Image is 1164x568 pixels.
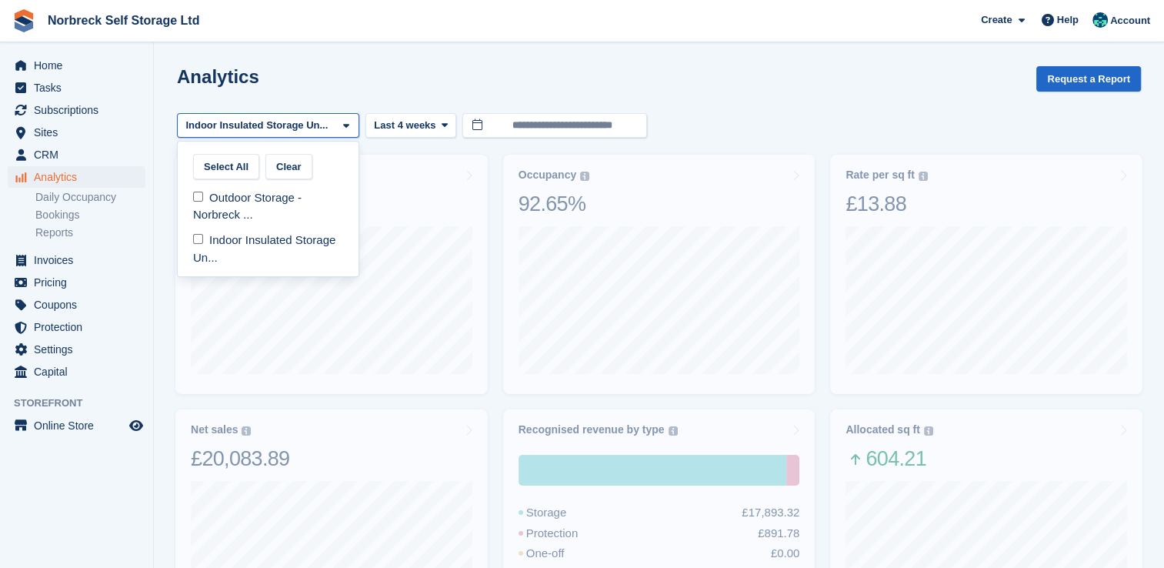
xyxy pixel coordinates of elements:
a: Preview store [127,416,145,435]
button: Request a Report [1036,66,1141,92]
a: menu [8,249,145,271]
a: menu [8,361,145,383]
a: menu [8,99,145,121]
a: menu [8,316,145,338]
a: menu [8,122,145,143]
h2: Analytics [177,66,259,87]
img: stora-icon-8386f47178a22dfd0bd8f6a31ec36ba5ce8667c1dd55bd0f319d3a0aa187defe.svg [12,9,35,32]
span: Account [1110,13,1150,28]
span: Sites [34,122,126,143]
img: Sally King [1092,12,1108,28]
span: Storefront [14,396,153,411]
span: Capital [34,361,126,383]
a: menu [8,415,145,436]
a: menu [8,144,145,165]
span: Pricing [34,272,126,293]
span: Coupons [34,294,126,316]
a: menu [8,55,145,76]
a: menu [8,166,145,188]
span: Protection [34,316,126,338]
a: menu [8,339,145,360]
span: CRM [34,144,126,165]
span: Online Store [34,415,126,436]
span: Analytics [34,166,126,188]
a: menu [8,77,145,99]
a: menu [8,272,145,293]
span: Subscriptions [34,99,126,121]
a: menu [8,294,145,316]
a: Reports [35,226,145,240]
span: Help [1057,12,1079,28]
span: Invoices [34,249,126,271]
a: Norbreck Self Storage Ltd [42,8,205,33]
span: Tasks [34,77,126,99]
span: Home [34,55,126,76]
a: Bookings [35,208,145,222]
span: Create [981,12,1012,28]
a: Daily Occupancy [35,190,145,205]
span: Settings [34,339,126,360]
